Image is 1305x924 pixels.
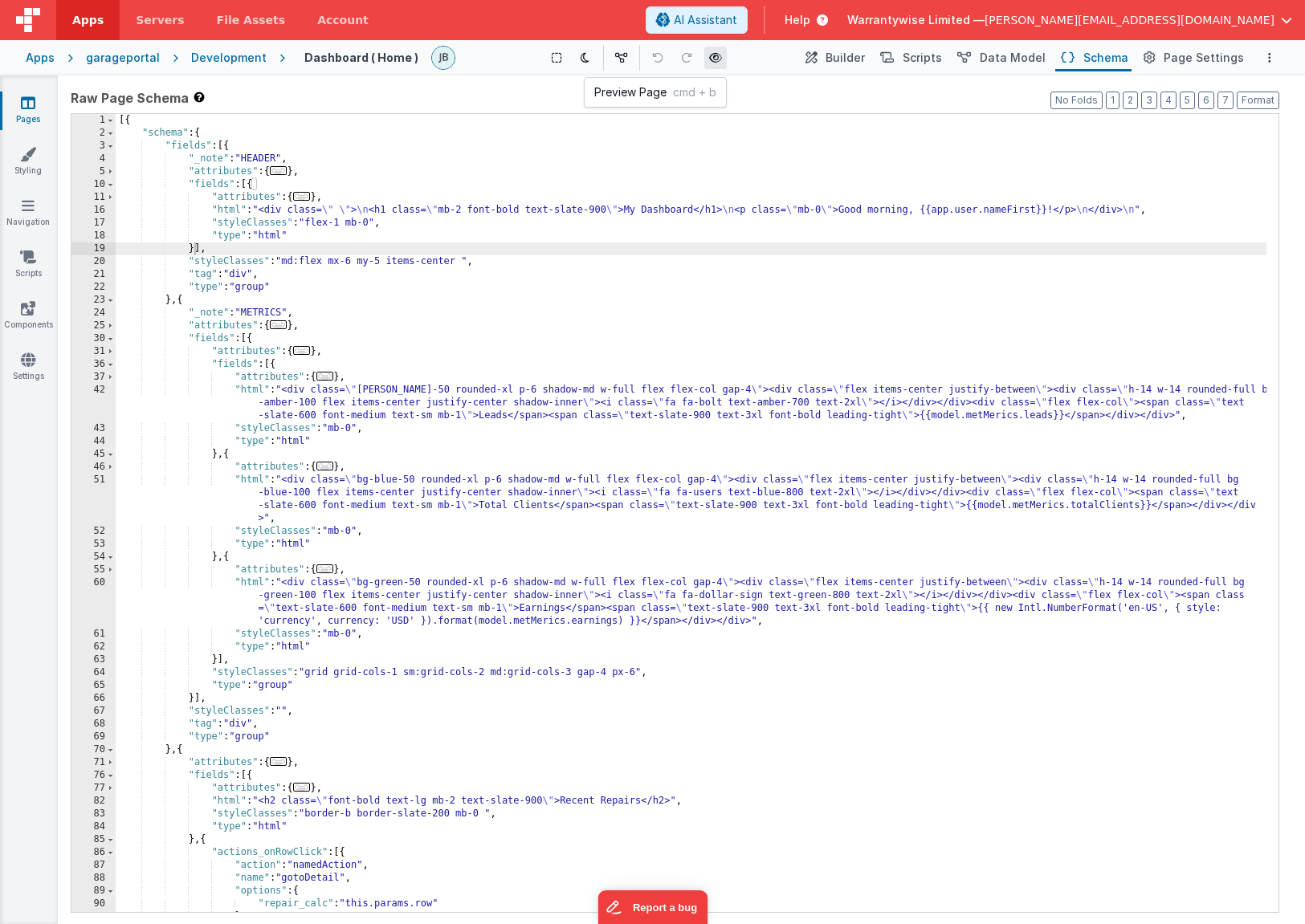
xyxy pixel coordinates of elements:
[191,50,267,66] div: Development
[1198,92,1214,109] button: 6
[1164,50,1244,66] span: Page Settings
[71,435,116,448] div: 44
[293,783,311,792] span: ...
[674,12,737,28] span: AI Assistant
[71,872,116,885] div: 88
[71,448,116,461] div: 45
[86,50,160,66] div: garageportal
[71,474,116,525] div: 51
[903,50,942,66] span: Scripts
[71,371,116,384] div: 37
[1055,44,1132,71] button: Schema
[217,12,286,28] span: File Assets
[316,462,334,470] span: ...
[71,666,116,679] div: 64
[316,372,334,381] span: ...
[800,44,868,71] button: Builder
[71,910,116,923] div: 91
[1160,92,1177,109] button: 4
[71,885,116,898] div: 89
[1180,92,1195,109] button: 5
[71,294,116,307] div: 23
[26,50,55,66] div: Apps
[71,165,116,178] div: 5
[71,88,189,108] span: Raw Page Schema
[875,44,945,71] button: Scripts
[71,820,116,833] div: 84
[293,346,311,355] span: ...
[847,12,985,28] span: Warrantywise Limited —
[71,345,116,358] div: 31
[71,127,116,140] div: 2
[1106,92,1119,109] button: 1
[72,12,104,28] span: Apps
[71,808,116,820] div: 83
[1141,92,1157,109] button: 3
[1123,92,1138,109] button: 2
[646,6,748,34] button: AI Assistant
[71,859,116,872] div: 87
[952,44,1049,71] button: Data Model
[1237,92,1279,109] button: Format
[785,12,810,28] span: Help
[71,140,116,153] div: 3
[71,268,116,281] div: 21
[71,320,116,332] div: 25
[71,782,116,795] div: 77
[847,12,1292,28] button: Warrantywise Limited — [PERSON_NAME][EMAIL_ADDRESS][DOMAIN_NAME]
[71,743,116,756] div: 70
[1083,50,1128,66] span: Schema
[71,731,116,743] div: 69
[136,12,184,28] span: Servers
[980,50,1046,66] span: Data Model
[71,178,116,191] div: 10
[71,641,116,653] div: 62
[71,705,116,718] div: 67
[1050,92,1103,109] button: No Folds
[1260,48,1279,67] button: Options
[293,192,311,201] span: ...
[316,564,334,573] span: ...
[71,217,116,230] div: 17
[597,890,708,924] iframe: Marker.io feedback button
[71,692,116,705] div: 66
[1217,92,1234,109] button: 7
[71,795,116,808] div: 82
[71,422,116,435] div: 43
[71,769,116,782] div: 76
[71,551,116,564] div: 54
[71,204,116,217] div: 16
[71,281,116,294] div: 22
[985,12,1274,28] span: [PERSON_NAME][EMAIL_ADDRESS][DOMAIN_NAME]
[71,756,116,769] div: 71
[270,757,288,766] span: ...
[71,114,116,127] div: 1
[71,384,116,422] div: 42
[71,255,116,268] div: 20
[71,679,116,692] div: 65
[826,50,865,66] span: Builder
[71,358,116,371] div: 36
[71,576,116,628] div: 60
[71,461,116,474] div: 46
[71,718,116,731] div: 68
[71,628,116,641] div: 61
[71,230,116,242] div: 18
[71,846,116,859] div: 86
[71,307,116,320] div: 24
[270,166,288,175] span: ...
[71,833,116,846] div: 85
[71,538,116,551] div: 53
[71,332,116,345] div: 30
[71,191,116,204] div: 11
[304,51,418,63] h4: Dashboard ( Home )
[71,653,116,666] div: 63
[71,564,116,576] div: 55
[1138,44,1247,71] button: Page Settings
[270,320,288,329] span: ...
[71,153,116,165] div: 4
[71,242,116,255] div: 19
[432,47,455,69] img: 126ded6fdb041a155bf9d42456259ab5
[71,898,116,910] div: 90
[71,525,116,538] div: 52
